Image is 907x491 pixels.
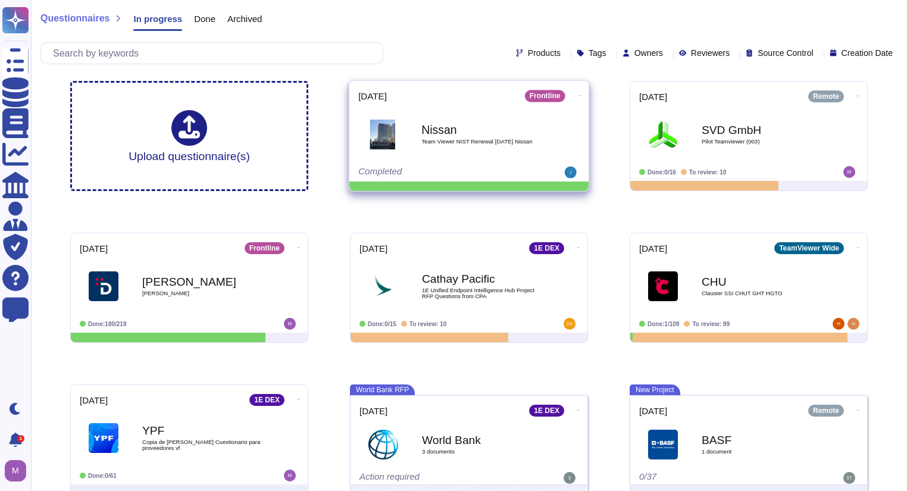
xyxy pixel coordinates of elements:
[368,321,396,327] span: Done: 0/15
[368,271,398,301] img: Logo
[129,110,250,162] div: Upload questionnaire(s)
[702,434,821,446] b: BASF
[639,92,667,101] span: [DATE]
[89,271,118,301] img: Logo
[691,49,730,57] span: Reviewers
[88,321,127,327] span: Done: 180/219
[80,396,108,405] span: [DATE]
[368,430,398,459] img: Logo
[639,406,667,415] span: [DATE]
[422,434,541,446] b: World Bank
[142,439,261,451] span: Copia de [PERSON_NAME] Cuestionario para proveedores vf
[133,14,182,23] span: In progress
[142,276,261,287] b: [PERSON_NAME]
[529,242,564,254] div: 1E DEX
[17,435,24,442] div: 1
[245,242,284,254] div: Frontline
[843,472,855,484] img: user
[702,276,821,287] b: CHU
[648,271,678,301] img: Logo
[843,166,855,178] img: user
[648,321,679,327] span: Done: 1/109
[350,384,415,395] span: World Bank RFP
[648,430,678,459] img: Logo
[648,169,676,176] span: Done: 0/16
[529,405,564,417] div: 1E DEX
[808,90,844,102] div: Remote
[702,124,821,136] b: SVD GmbH
[634,49,663,57] span: Owners
[630,384,680,395] span: New Project
[359,406,387,415] span: [DATE]
[565,167,577,179] img: user
[528,49,561,57] span: Products
[564,318,576,330] img: user
[359,244,387,253] span: [DATE]
[284,470,296,481] img: user
[194,14,215,23] span: Done
[142,290,261,296] span: [PERSON_NAME]
[589,49,606,57] span: Tags
[47,43,383,64] input: Search by keywords
[422,449,541,455] span: 3 document s
[88,473,117,479] span: Done: 0/61
[842,49,893,57] span: Creation Date
[833,318,845,330] img: user
[639,244,667,253] span: [DATE]
[639,471,656,481] span: 0/37
[422,287,541,299] span: 1E Unified Endpoint Intelligence Hub Project RFP Questions from CPA
[5,460,26,481] img: user
[284,318,296,330] img: user
[409,321,447,327] span: To review: 10
[564,472,576,484] img: user
[422,273,541,284] b: Cathay Pacific
[80,244,108,253] span: [DATE]
[358,167,506,179] div: Completed
[40,14,110,23] span: Questionnaires
[367,119,398,149] img: Logo
[774,242,844,254] div: TeamViewer Wide
[692,321,730,327] span: To review: 99
[702,449,821,455] span: 1 document
[359,471,420,481] span: Action required
[358,92,387,101] span: [DATE]
[2,458,35,484] button: user
[702,139,821,145] span: Pilot Teamviewer (003)
[249,394,284,406] div: 1E DEX
[421,124,542,135] b: Nissan
[227,14,262,23] span: Archived
[89,423,118,453] img: Logo
[142,425,261,436] b: YPF
[648,120,678,149] img: Logo
[808,405,844,417] div: Remote
[702,290,821,296] span: Clausier SSI CHUT GHT HGTO
[758,49,813,57] span: Source Control
[421,139,542,145] span: Team Viewer NIST Renewal [DATE] Nissan
[689,169,727,176] span: To review: 10
[847,318,859,330] img: user
[525,90,565,102] div: Frontline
